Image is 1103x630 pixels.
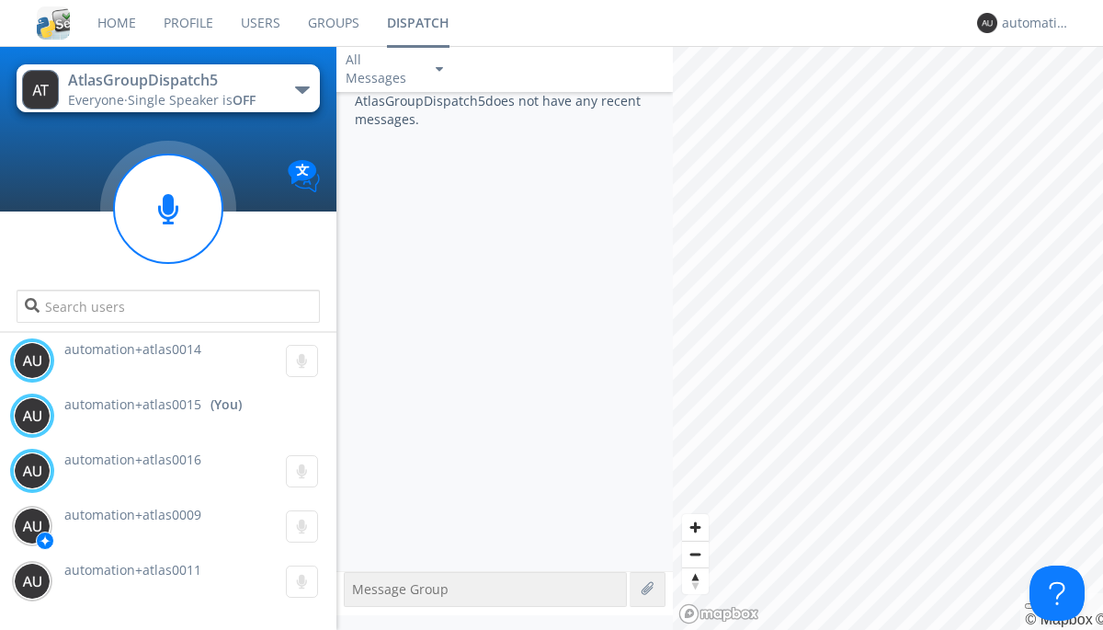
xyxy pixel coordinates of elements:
span: automation+atlas0016 [64,451,201,468]
span: Single Speaker is [128,91,256,109]
span: Reset bearing to north [682,568,709,594]
input: Search users [17,290,319,323]
a: Mapbox logo [678,603,759,624]
img: caret-down-sm.svg [436,67,443,72]
img: 373638.png [14,397,51,434]
div: AtlasGroupDispatch5 [68,70,275,91]
img: 373638.png [14,508,51,544]
button: Toggle attribution [1025,603,1040,609]
button: AtlasGroupDispatch5Everyone·Single Speaker isOFF [17,64,319,112]
div: Everyone · [68,91,275,109]
a: Mapbox [1025,612,1092,627]
div: All Messages [346,51,419,87]
button: Reset bearing to north [682,567,709,594]
img: 373638.png [14,452,51,489]
div: automation+atlas0015 [1002,14,1071,32]
span: automation+atlas0014 [64,340,201,358]
img: 373638.png [977,13,997,33]
img: 373638.png [14,342,51,379]
iframe: Toggle Customer Support [1029,566,1085,621]
button: Zoom out [682,541,709,567]
span: Zoom out [682,542,709,567]
img: 373638.png [14,563,51,600]
span: automation+atlas0009 [64,506,201,523]
button: Zoom in [682,514,709,541]
img: Translation enabled [288,160,320,192]
span: automation+atlas0015 [64,395,201,414]
img: 373638.png [22,70,59,109]
img: cddb5a64eb264b2086981ab96f4c1ba7 [37,6,70,40]
div: (You) [210,395,242,414]
span: OFF [233,91,256,109]
div: AtlasGroupDispatch5 does not have any recent messages. [336,92,673,571]
span: automation+atlas0011 [64,561,201,578]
